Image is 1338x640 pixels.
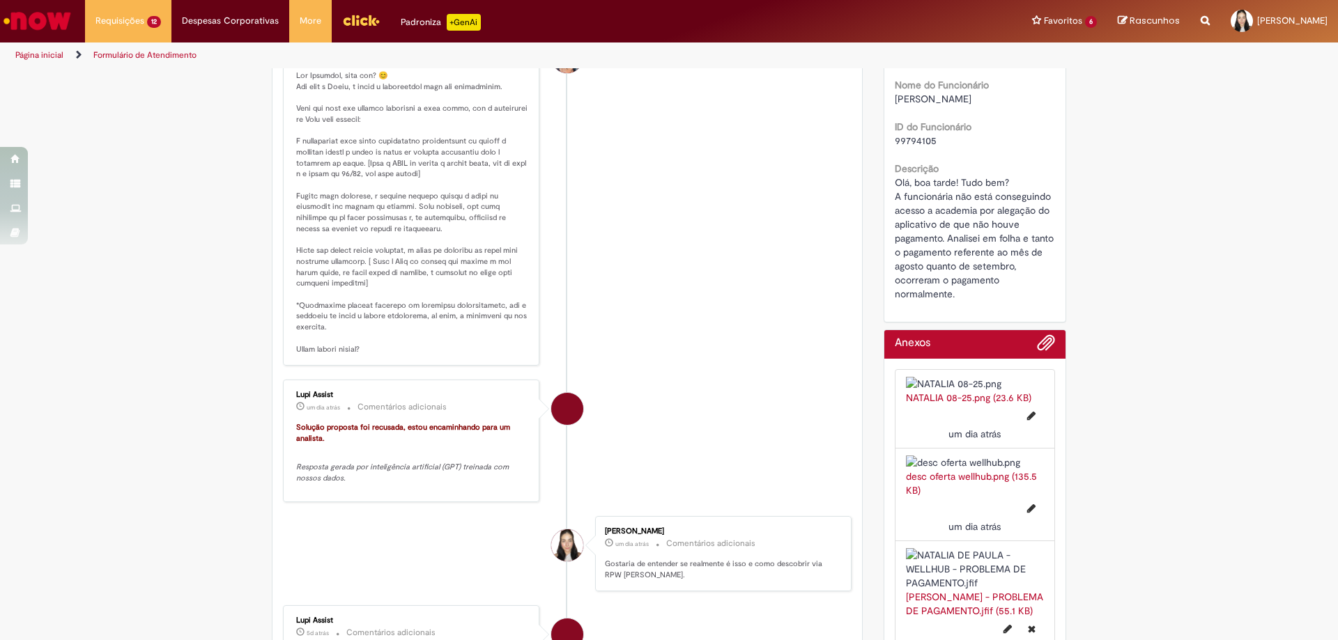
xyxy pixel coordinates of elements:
[906,548,1045,590] img: NATALIA DE PAULA - WELLHUB - PROBLEMA DE PAGAMENTO.jfif
[1037,334,1055,359] button: Adicionar anexos
[95,14,144,28] span: Requisições
[895,134,937,147] span: 99794105
[1085,16,1097,28] span: 6
[296,422,512,444] font: Solução proposta foi recusada, estou encaminhando para um analista.
[895,120,971,133] b: ID do Funcionário
[182,14,279,28] span: Despesas Corporativas
[307,403,340,412] time: 30/09/2025 08:56:39
[307,403,340,412] span: um dia atrás
[906,591,1043,617] a: [PERSON_NAME] - PROBLEMA DE PAGAMENTO.jfif (55.1 KB)
[346,627,436,639] small: Comentários adicionais
[296,616,528,625] div: Lupi Assist
[551,529,583,561] div: Thamyres Silva Duarte Sa
[357,401,447,413] small: Comentários adicionais
[895,162,939,175] b: Descrição
[948,428,1001,440] time: 30/09/2025 09:25:47
[1257,15,1328,26] span: [PERSON_NAME]
[1044,14,1082,28] span: Favoritos
[605,527,837,536] div: [PERSON_NAME]
[300,14,321,28] span: More
[906,455,1045,469] img: desc oferta wellhub.png
[1019,405,1044,427] button: Editar nome de arquivo NATALIA 08-25.png
[10,42,882,68] ul: Trilhas de página
[342,10,380,31] img: click_logo_yellow_360x200.png
[906,391,1031,404] a: NATALIA 08-25.png (23.6 KB)
[1118,15,1180,28] a: Rascunhos
[615,540,649,548] span: um dia atrás
[895,337,930,350] h2: Anexos
[895,176,1056,300] span: Olá, boa tarde! Tudo bem? A funcionária não está conseguindo acesso a academia por alegação do ap...
[895,79,989,91] b: Nome do Funcionário
[906,470,1037,497] a: desc oferta wellhub.png (135.5 KB)
[401,14,481,31] div: Padroniza
[93,49,197,61] a: Formulário de Atendimento
[895,93,971,105] span: [PERSON_NAME]
[1020,618,1044,640] button: Excluir NATALIA DE PAULA - WELLHUB - PROBLEMA DE PAGAMENTO.jfif
[615,540,649,548] time: 30/09/2025 08:56:37
[948,520,1001,533] time: 30/09/2025 09:25:39
[551,393,583,425] div: Lupi Assist
[296,70,528,354] p: Lor Ipsumdol, sita con? 😊 Adi elit s Doeiu, t incid u laboreetdol magn ali enimadminim. Veni qui ...
[296,391,528,399] div: Lupi Assist
[1130,14,1180,27] span: Rascunhos
[307,629,329,637] time: 26/09/2025 15:48:40
[605,559,837,580] p: Gostaria de entender se realmente é isso e como descobrir via RPW [PERSON_NAME].
[948,520,1001,533] span: um dia atrás
[1019,497,1044,520] button: Editar nome de arquivo desc oferta wellhub.png
[15,49,63,61] a: Página inicial
[307,629,329,637] span: 5d atrás
[995,618,1020,640] button: Editar nome de arquivo NATALIA DE PAULA - WELLHUB - PROBLEMA DE PAGAMENTO.jfif
[296,462,511,483] em: Resposta gerada por inteligência artificial (GPT) treinada com nossos dados.
[1,7,73,35] img: ServiceNow
[447,14,481,31] p: +GenAi
[147,16,161,28] span: 12
[948,428,1001,440] span: um dia atrás
[906,377,1045,391] img: NATALIA 08-25.png
[666,538,755,549] small: Comentários adicionais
